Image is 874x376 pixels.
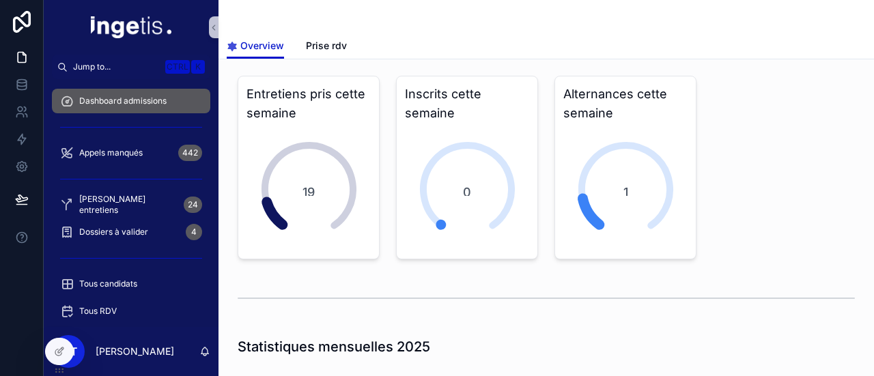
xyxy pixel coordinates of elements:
div: 442 [178,145,202,161]
span: [PERSON_NAME] entretiens [79,194,178,216]
button: Jump to...CtrlK [52,55,210,79]
span: Jump to... [73,61,160,72]
h3: Alternances cette semaine [563,85,688,123]
span: 1 [623,183,628,196]
h3: Entretiens pris cette semaine [246,85,371,123]
span: Tous RDV [79,306,117,317]
div: 4 [186,224,202,240]
h3: Inscrits cette semaine [405,85,529,123]
span: Appels manqués [79,147,143,158]
div: scrollable content [44,79,218,327]
div: 24 [184,197,202,213]
a: Tous candidats [52,272,210,296]
a: Prise rdv [306,33,347,61]
a: Dossiers à valider4 [52,220,210,244]
span: 19 [302,183,315,196]
a: Tous RDV [52,299,210,323]
a: Appels manqués442 [52,141,210,165]
a: Overview [227,33,284,59]
span: Dashboard admissions [79,96,167,106]
span: 0 [463,183,471,196]
p: [PERSON_NAME] [96,345,174,358]
img: App logo [91,16,171,38]
span: Overview [240,39,284,53]
span: Tous candidats [79,278,137,289]
span: Dossiers à valider [79,227,148,237]
a: [PERSON_NAME] entretiens24 [52,192,210,217]
span: Ctrl [165,60,190,74]
h1: Statistiques mensuelles 2025 [238,337,430,356]
a: Dashboard admissions [52,89,210,113]
span: K [193,61,203,72]
span: Prise rdv [306,39,347,53]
